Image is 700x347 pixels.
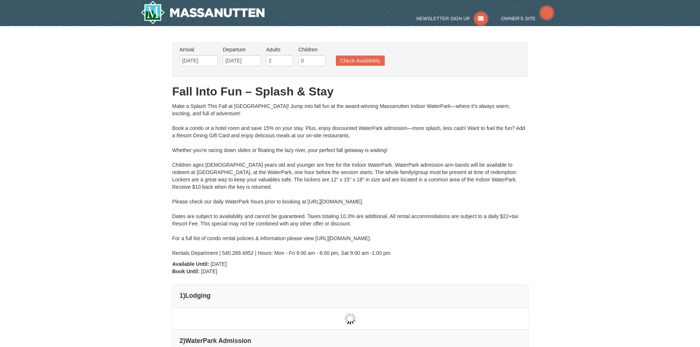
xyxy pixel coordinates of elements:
h4: 2 WaterPark Admission [180,337,521,344]
h4: 1 Lodging [180,292,521,299]
strong: Book Until: [172,268,200,274]
span: [DATE] [201,268,217,274]
strong: Available Until: [172,261,209,267]
img: Massanutten Resort Logo [141,1,265,24]
label: Adults [266,46,293,53]
label: Arrival [180,46,218,53]
span: ) [183,292,185,299]
span: [DATE] [211,261,227,267]
span: Newsletter Sign Up [416,16,470,21]
img: wait gif [344,313,356,325]
a: Owner's Site [501,16,554,21]
a: Massanutten Resort [141,1,265,24]
span: ) [183,337,185,344]
label: Departure [223,46,261,53]
div: Make a Splash This Fall at [GEOGRAPHIC_DATA]! Jump into fall fun at the award-winning Massanutten... [172,102,528,257]
label: Children [298,46,326,53]
span: Owner's Site [501,16,536,21]
h1: Fall Into Fun – Splash & Stay [172,84,528,99]
a: Newsletter Sign Up [416,16,488,21]
button: Check Availability [336,55,385,66]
